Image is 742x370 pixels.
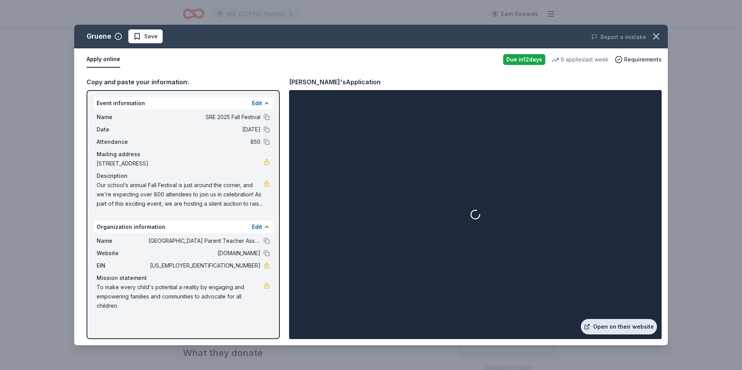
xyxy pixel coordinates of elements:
span: [DOMAIN_NAME] [148,249,260,258]
span: EIN [97,261,148,270]
button: Edit [252,222,262,232]
span: [STREET_ADDRESS] [97,159,264,168]
button: Requirements [615,55,662,64]
div: 6 applies last week [551,55,609,64]
span: Attendance [97,137,148,147]
span: [GEOGRAPHIC_DATA] Parent Teacher Association [148,236,260,246]
div: Description [97,171,270,181]
span: Website [97,249,148,258]
div: Mailing address [97,150,270,159]
button: Edit [252,99,262,108]
span: Name [97,113,148,122]
div: Event information [94,97,273,109]
button: Apply online [87,51,120,68]
span: SRE 2025 Fall Festival [148,113,260,122]
div: Due in 12 days [503,54,545,65]
div: Mission statement [97,273,270,283]
button: Report a mistake [591,32,646,42]
span: Our school’s annual Fall Festival is just around the corner, and we’re expecting over 800 attende... [97,181,264,208]
div: Copy and paste your information: [87,77,280,87]
span: [DATE] [148,125,260,134]
span: To make every child's potential a reality by engaging and empowering families and communities to ... [97,283,264,310]
div: [PERSON_NAME]'s Application [289,77,381,87]
span: [US_EMPLOYER_IDENTIFICATION_NUMBER] [148,261,260,270]
button: Save [128,29,163,43]
span: Save [144,32,158,41]
span: Name [97,236,148,246]
a: Open on their website [581,319,657,334]
span: 850 [148,137,260,147]
span: Requirements [624,55,662,64]
div: Organization information [94,221,273,233]
div: Gruene [87,30,111,43]
span: Date [97,125,148,134]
